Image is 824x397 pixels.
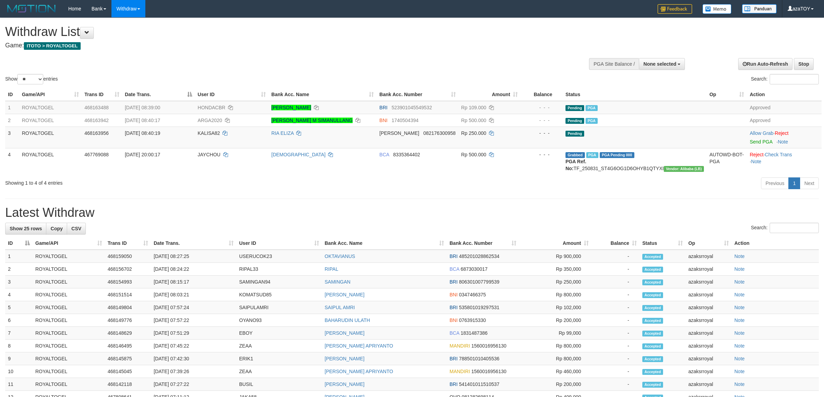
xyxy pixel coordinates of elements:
span: BRI [450,381,458,387]
td: ROYALTOGEL [33,250,105,263]
td: azaksrroyal [686,263,732,276]
span: Accepted [642,279,663,285]
td: Rp 200,000 [519,378,591,391]
span: ITOTO > ROYALTOGEL [24,42,81,50]
td: [DATE] 08:27:25 [151,250,236,263]
span: Marked by azaksrroyal [586,152,598,158]
th: User ID: activate to sort column ascending [236,237,322,250]
td: - [591,340,640,352]
td: ZEAA [236,340,322,352]
td: ROYALTOGEL [33,276,105,288]
a: [PERSON_NAME] APRIYANTO [325,343,393,349]
td: ROYALTOGEL [33,314,105,327]
span: BCA [379,152,389,157]
span: [DATE] 08:40:17 [125,118,160,123]
span: Accepted [642,382,663,388]
td: SAMINGAN94 [236,276,322,288]
th: Balance [520,88,563,101]
td: azaksrroyal [686,250,732,263]
h4: Game: [5,42,542,49]
span: Show 25 rows [10,226,42,231]
a: [PERSON_NAME] [325,356,364,361]
span: Pending [565,118,584,124]
label: Search: [751,74,819,84]
span: PGA Pending [600,152,634,158]
a: Note [734,266,745,272]
th: Game/API: activate to sort column ascending [33,237,105,250]
td: ROYALTOGEL [19,101,82,114]
td: Rp 460,000 [519,365,591,378]
span: BRI [450,356,458,361]
a: [PERSON_NAME] APRIYANTO [325,369,393,374]
td: KOMATSUD85 [236,288,322,301]
th: Trans ID: activate to sort column ascending [82,88,122,101]
td: AUTOWD-BOT-PGA [707,148,747,175]
span: [PERSON_NAME] [379,130,419,136]
div: Showing 1 to 4 of 4 entries [5,177,338,186]
td: ROYALTOGEL [33,352,105,365]
td: ROYALTOGEL [19,148,82,175]
td: 5 [5,301,33,314]
th: Bank Acc. Number: activate to sort column ascending [377,88,458,101]
a: Note [734,253,745,259]
span: [DATE] 08:40:19 [125,130,160,136]
span: Accepted [642,356,663,362]
td: BUSIL [236,378,322,391]
span: Marked by azaksrroyal [586,118,598,124]
a: RIPAL [325,266,338,272]
a: CSV [67,223,86,234]
div: - - - [523,130,560,137]
td: - [591,263,640,276]
td: ROYALTOGEL [19,114,82,127]
th: Bank Acc. Name: activate to sort column ascending [322,237,447,250]
th: Amount: activate to sort column ascending [459,88,520,101]
th: Status: activate to sort column ascending [640,237,686,250]
a: [PERSON_NAME] [325,292,364,297]
td: Rp 900,000 [519,250,591,263]
th: ID: activate to sort column descending [5,237,33,250]
td: azaksrroyal [686,301,732,314]
span: Grabbed [565,152,585,158]
td: azaksrroyal [686,314,732,327]
span: HONDACBR [198,105,225,110]
h1: Withdraw List [5,25,542,39]
td: ZEAA [236,365,322,378]
a: Stop [794,58,814,70]
a: [PERSON_NAME] [271,105,311,110]
span: KALISA82 [198,130,220,136]
span: 468163488 [84,105,109,110]
td: EBOY [236,327,322,340]
th: Bank Acc. Name: activate to sort column ascending [269,88,377,101]
td: 4 [5,288,33,301]
td: USERUCOK23 [236,250,322,263]
span: [DATE] 20:00:17 [125,152,160,157]
a: [PERSON_NAME] [325,381,364,387]
a: Reject [750,152,763,157]
td: - [591,250,640,263]
td: [DATE] 07:39:26 [151,365,236,378]
span: MANDIRI [450,343,470,349]
a: Reject [775,130,789,136]
span: Copy 1560016956130 to clipboard [471,369,506,374]
td: ROYALTOGEL [33,288,105,301]
td: [DATE] 08:24:22 [151,263,236,276]
th: Date Trans.: activate to sort column ascending [151,237,236,250]
td: 6 [5,314,33,327]
input: Search: [770,223,819,233]
td: ROYALTOGEL [33,263,105,276]
h1: Latest Withdraw [5,206,819,220]
td: azaksrroyal [686,340,732,352]
span: Accepted [642,318,663,324]
td: 1 [5,250,33,263]
div: - - - [523,104,560,111]
img: Feedback.jpg [658,4,692,14]
span: Accepted [642,292,663,298]
td: TF_250831_ST4G6OG1D6OHYB1QTYXI [563,148,707,175]
td: azaksrroyal [686,276,732,288]
td: Rp 800,000 [519,352,591,365]
td: azaksrroyal [686,288,732,301]
span: Marked by azaksrroyal [586,105,598,111]
td: 468151514 [105,288,151,301]
th: Op: activate to sort column ascending [707,88,747,101]
span: Rp 500.000 [461,152,486,157]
